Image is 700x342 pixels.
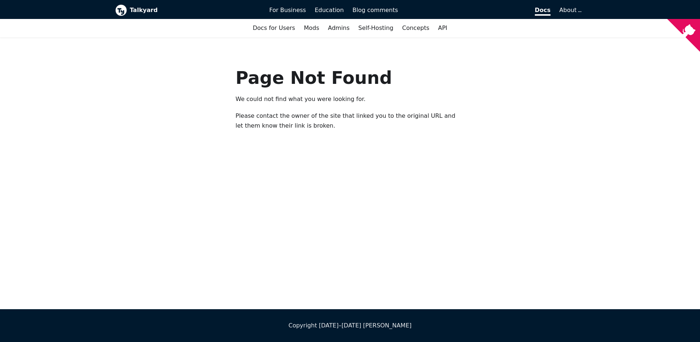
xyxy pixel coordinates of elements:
[236,94,464,104] p: We could not find what you were looking for.
[434,22,452,34] a: API
[248,22,299,34] a: Docs for Users
[115,4,259,16] a: Talkyard logoTalkyard
[559,7,580,13] a: About
[398,22,434,34] a: Concepts
[115,321,585,330] div: Copyright [DATE]–[DATE] [PERSON_NAME]
[354,22,398,34] a: Self-Hosting
[236,111,464,131] p: Please contact the owner of the site that linked you to the original URL and let them know their ...
[265,4,311,16] a: For Business
[115,4,127,16] img: Talkyard logo
[130,5,259,15] b: Talkyard
[353,7,398,13] span: Blog comments
[324,22,354,34] a: Admins
[236,67,464,89] h1: Page Not Found
[535,7,551,16] span: Docs
[299,22,323,34] a: Mods
[402,4,555,16] a: Docs
[315,7,344,13] span: Education
[310,4,348,16] a: Education
[269,7,306,13] span: For Business
[348,4,402,16] a: Blog comments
